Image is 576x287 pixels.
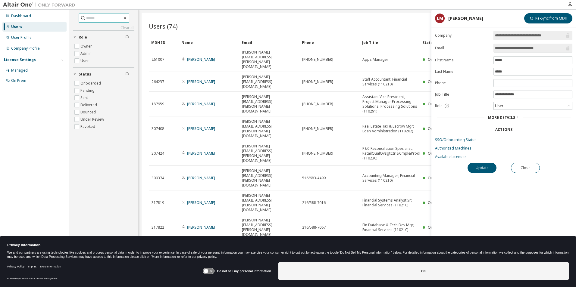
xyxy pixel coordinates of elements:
label: Delivered [80,101,98,109]
span: 317822 [152,225,164,230]
div: User Profile [11,35,32,40]
button: Role [73,31,134,44]
label: Bounced [80,109,97,116]
label: Phone [435,81,490,85]
a: Available Licenses [435,154,572,159]
span: [PERSON_NAME][EMAIL_ADDRESS][PERSON_NAME][DOMAIN_NAME] [242,94,297,114]
label: Company [435,33,490,38]
span: More Details [488,115,515,120]
div: Users [11,24,22,29]
span: [PHONE_NUMBER] [302,79,333,84]
label: Sent [80,94,89,101]
span: [PHONE_NUMBER] [302,102,333,106]
label: Owner [80,43,93,50]
label: Onboarded [80,80,102,87]
button: Update [468,163,496,173]
span: Role [435,103,443,108]
a: [PERSON_NAME] [187,101,215,106]
span: 307408 [152,126,164,131]
span: Clear filter [125,35,129,40]
span: Clear filter [125,72,129,77]
a: [PERSON_NAME] [187,126,215,131]
span: P&C Reconciliation Specialist; RetailQualOvsgtCtrl&Cmpl&ProdD (110230) [362,146,422,161]
span: Onboarded [428,57,448,62]
button: Re-Sync from MDH [524,13,572,23]
label: User [80,57,90,64]
span: Financial Systems Analyst Sr; Financial Services (110210) [362,198,417,208]
span: [PERSON_NAME][EMAIL_ADDRESS][PERSON_NAME][DOMAIN_NAME] [242,144,297,163]
div: Status [422,38,534,47]
span: [PERSON_NAME][EMAIL_ADDRESS][PERSON_NAME][DOMAIN_NAME] [242,193,297,212]
label: Job Title [435,92,490,97]
span: 187959 [152,102,164,106]
label: Under Review [80,116,105,123]
span: Apps Manager [362,57,388,62]
div: Job Title [362,38,418,47]
span: [PERSON_NAME][EMAIL_ADDRESS][PERSON_NAME][DOMAIN_NAME] [242,218,297,237]
div: License Settings [4,57,36,62]
a: [PERSON_NAME] [187,151,215,156]
span: 261007 [152,57,164,62]
label: First Name [435,58,490,63]
div: LM [435,14,445,23]
div: Phone [302,38,357,47]
label: Revoked [80,123,96,130]
span: Role [79,35,87,40]
span: [PERSON_NAME][EMAIL_ADDRESS][DOMAIN_NAME] [242,75,297,89]
span: Onboarded [428,151,448,156]
span: 264237 [152,79,164,84]
span: Status [79,72,91,77]
label: Admin [80,50,93,57]
span: [PERSON_NAME][EMAIL_ADDRESS][PERSON_NAME][DOMAIN_NAME] [242,168,297,188]
span: 216/588-7016 [302,200,326,205]
a: Clear all [73,26,134,30]
label: Last Name [435,69,490,74]
button: Status [73,68,134,81]
div: Email [242,38,297,47]
span: [PERSON_NAME][EMAIL_ADDRESS][PERSON_NAME][DOMAIN_NAME] [242,50,297,69]
span: 307424 [152,151,164,156]
div: Actions [495,127,512,132]
span: Onboarded [428,225,448,230]
label: Email [435,46,490,51]
img: Altair One [3,2,78,8]
div: [PERSON_NAME] [448,16,483,21]
span: [PHONE_NUMBER] [302,151,333,156]
label: Pending [80,87,96,94]
span: [PHONE_NUMBER] [302,57,333,62]
span: Assistant Vice President, Project Manager Processing Solutions; Processing Solutions (110291) [362,94,417,114]
span: Real Estate Tax & Escrow Mgr; Loan Administration (110202) [362,124,417,134]
a: [PERSON_NAME] [187,175,215,181]
a: [PERSON_NAME] [187,57,215,62]
span: Onboarded [428,101,448,106]
span: 216/588-7067 [302,225,326,230]
a: Authorized Machines [435,146,572,151]
span: Onboarded [428,79,448,84]
span: Onboarded [428,126,448,131]
div: MDH ID [151,38,177,47]
span: [PERSON_NAME][EMAIL_ADDRESS][PERSON_NAME][DOMAIN_NAME] [242,119,297,138]
div: Dashboard [11,14,31,18]
div: On Prem [11,78,26,83]
div: Managed [11,68,28,73]
span: 309374 [152,176,164,181]
div: Name [181,38,237,47]
div: User [494,103,504,109]
span: Onboarded [428,200,448,205]
button: Close [511,163,540,173]
a: SSO/Onboarding Status [435,137,572,142]
a: [PERSON_NAME] [187,200,215,205]
a: [PERSON_NAME] [187,79,215,84]
span: Accounting Manager; Financial Services (110210) [362,173,417,183]
div: Company Profile [11,46,40,51]
a: [PERSON_NAME] [187,225,215,230]
span: Staff Accountant; Financial Services (110210) [362,77,417,87]
span: Fin Database & Tech Dev Mgr; Financial Services (110210) [362,223,417,232]
span: [PHONE_NUMBER] [302,126,333,131]
span: 317819 [152,200,164,205]
span: Onboarded [428,175,448,181]
span: Users (74) [149,22,178,30]
span: 516/683-4499 [302,176,326,181]
div: User [494,102,572,110]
